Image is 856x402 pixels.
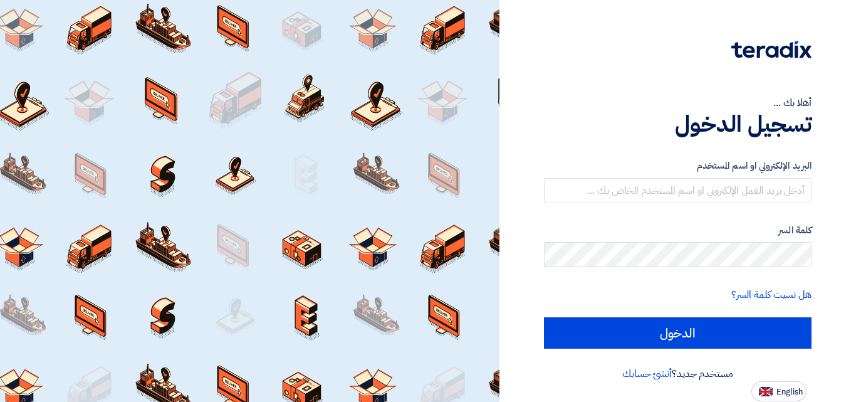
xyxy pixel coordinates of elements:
input: أدخل بريد العمل الإلكتروني او اسم المستخدم الخاص بك ... [544,178,812,203]
h1: تسجيل الدخول [544,110,812,138]
img: Teradix logo [731,41,812,58]
a: هل نسيت كلمة السر؟ [731,287,812,302]
a: أنشئ حسابك [622,366,672,381]
img: en-US.png [759,387,773,396]
label: البريد الإلكتروني او اسم المستخدم [544,159,812,173]
label: كلمة السر [544,223,812,238]
div: أهلا بك ... [544,95,812,110]
button: English [751,381,806,401]
span: English [776,388,803,396]
div: مستخدم جديد؟ [544,366,812,381]
input: الدخول [544,317,812,349]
